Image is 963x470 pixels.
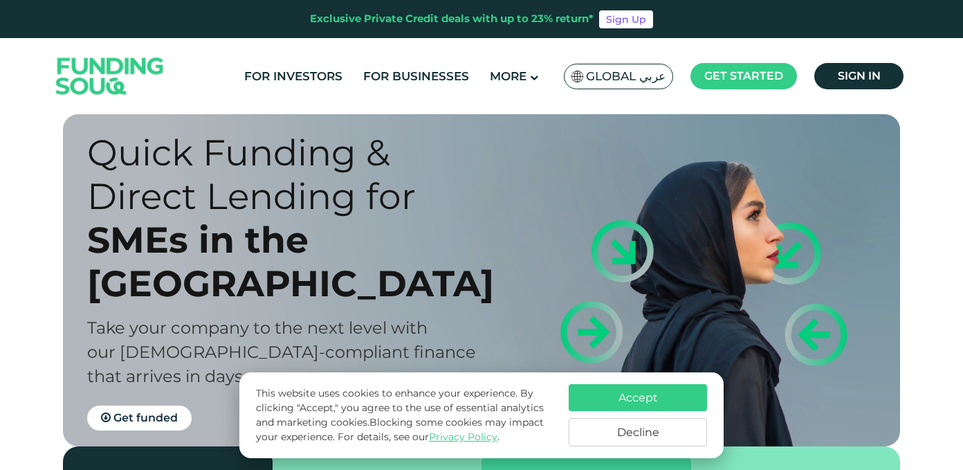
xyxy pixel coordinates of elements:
a: Privacy Policy [429,431,497,443]
div: SMEs in the [GEOGRAPHIC_DATA] [87,218,506,305]
span: For details, see our . [338,431,499,443]
span: Global عربي [586,69,666,84]
a: Sign Up [599,10,653,28]
a: For Businesses [360,65,473,88]
a: Get funded [87,406,192,431]
img: Logo [42,42,178,111]
button: Accept [569,384,707,411]
button: Decline [569,418,707,446]
span: Get funded [113,411,178,424]
span: Blocking some cookies may impact your experience. [256,416,544,443]
a: For Investors [241,65,346,88]
div: Quick Funding & Direct Lending for [87,131,506,218]
div: Exclusive Private Credit deals with up to 23% return* [310,11,594,27]
a: Sign in [814,63,904,89]
img: SA Flag [571,71,584,82]
span: Take your company to the next level with our [DEMOGRAPHIC_DATA]-compliant finance that arrives in... [87,318,476,386]
span: More [490,69,526,83]
p: This website uses cookies to enhance your experience. By clicking "Accept," you agree to the use ... [256,386,555,444]
span: Get started [704,69,783,82]
span: Sign in [838,69,881,82]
